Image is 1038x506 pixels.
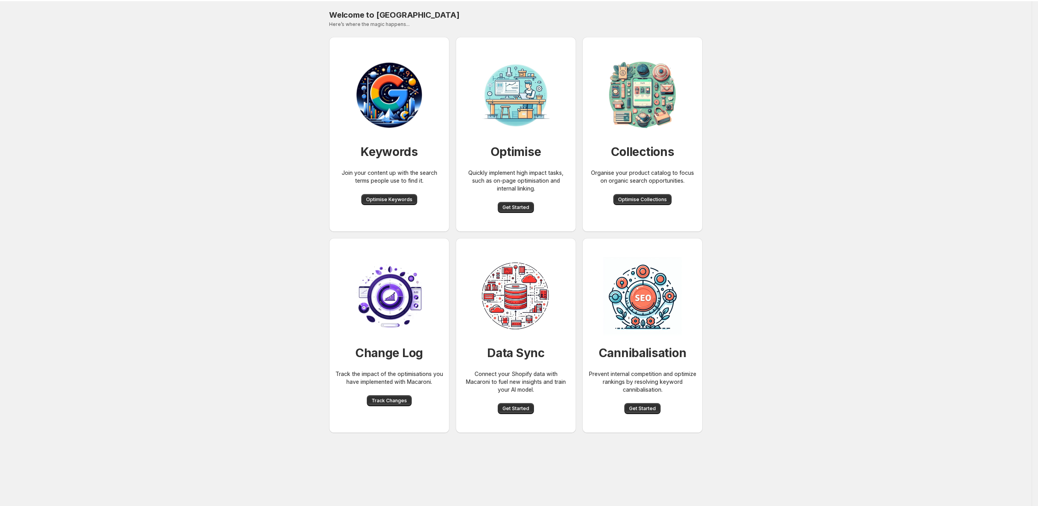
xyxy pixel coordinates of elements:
button: Get Started [498,403,534,414]
p: Connect your Shopify data with Macaroni to fuel new insights and train your AI model. [462,370,570,394]
p: Join your content up with the search terms people use to find it. [335,169,443,185]
h1: Optimise [491,144,541,159]
p: Prevent internal competition and optimize rankings by resolving keyword cannibalisation. [589,370,696,394]
img: Collection organisation for SEO [603,56,682,134]
img: Cannibalisation for SEO of collections [603,257,682,335]
p: Organise your product catalog to focus on organic search opportunities. [589,169,696,185]
span: Get Started [502,405,529,412]
button: Track Changes [367,395,412,406]
button: Optimise Keywords [361,194,417,205]
h1: Collections [611,144,674,159]
p: Here’s where the magic happens... [329,21,703,27]
img: Workbench for SEO [477,56,555,134]
img: Data sycning from Shopify [477,257,555,335]
span: Optimise Keywords [366,196,412,203]
h1: Cannibalisation [599,345,686,361]
span: Track Changes [372,398,407,404]
span: Optimise Collections [618,196,667,203]
span: Get Started [629,405,656,412]
h1: Keywords [361,144,418,159]
h1: Data Sync [487,345,544,361]
button: Get Started [498,202,534,213]
p: Track the impact of the optimisations you have implemented with Macaroni. [335,370,443,386]
img: Workbench for SEO [350,56,429,134]
span: Welcome to [GEOGRAPHIC_DATA] [329,10,459,20]
span: Get Started [502,204,529,211]
img: Change log to view optimisations [350,257,429,335]
button: Get Started [624,403,661,414]
h1: Change Log [355,345,423,361]
button: Optimise Collections [613,194,672,205]
p: Quickly implement high impact tasks, such as on-page optimisation and internal linking. [462,169,570,192]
